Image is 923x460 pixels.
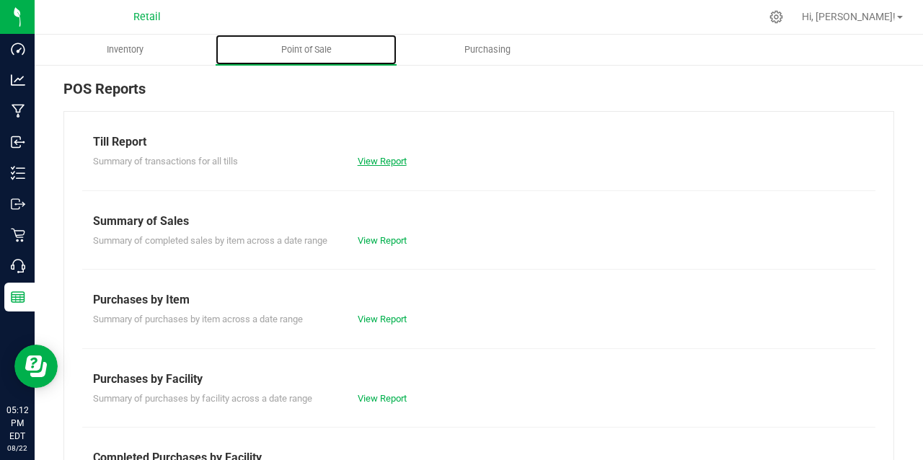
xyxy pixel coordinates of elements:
div: Manage settings [767,10,785,24]
inline-svg: Inventory [11,166,25,180]
inline-svg: Analytics [11,73,25,87]
span: Summary of completed sales by item across a date range [93,235,327,246]
inline-svg: Retail [11,228,25,242]
a: View Report [358,393,407,404]
span: Inventory [87,43,163,56]
inline-svg: Inbound [11,135,25,149]
p: 08/22 [6,443,28,454]
a: Purchasing [397,35,578,65]
div: Purchases by Facility [93,371,865,388]
a: Point of Sale [216,35,397,65]
span: Summary of purchases by facility across a date range [93,393,312,404]
span: Summary of transactions for all tills [93,156,238,167]
div: Till Report [93,133,865,151]
a: Inventory [35,35,216,65]
inline-svg: Outbound [11,197,25,211]
inline-svg: Manufacturing [11,104,25,118]
span: Purchasing [445,43,530,56]
a: View Report [358,314,407,324]
div: Summary of Sales [93,213,865,230]
span: Summary of purchases by item across a date range [93,314,303,324]
inline-svg: Call Center [11,259,25,273]
span: Point of Sale [262,43,351,56]
a: View Report [358,235,407,246]
inline-svg: Dashboard [11,42,25,56]
div: POS Reports [63,78,894,111]
div: Purchases by Item [93,291,865,309]
p: 05:12 PM EDT [6,404,28,443]
span: Hi, [PERSON_NAME]! [802,11,896,22]
inline-svg: Reports [11,290,25,304]
iframe: Resource center [14,345,58,388]
span: Retail [133,11,161,23]
a: View Report [358,156,407,167]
